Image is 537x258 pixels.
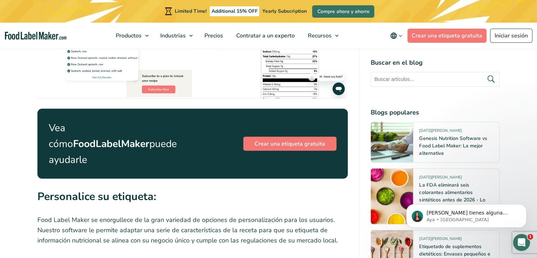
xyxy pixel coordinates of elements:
[234,32,296,40] span: Contratar a un experto
[407,29,487,43] a: Crear una etiqueta gratuita
[312,5,374,18] a: Compre ahora y ahorre
[419,135,487,156] a: Genesis Nutrition Software vs Food Label Maker: La mejor alternativa
[419,128,461,136] span: [DATE][PERSON_NAME]
[109,23,152,49] a: Productos
[513,234,530,251] iframe: Intercom live chat
[158,32,186,40] span: Industrias
[371,58,500,68] h4: Buscar en el blog
[371,108,500,117] h4: Blogs populares
[114,32,142,40] span: Productos
[243,136,336,151] a: Crear una etiqueta gratuita
[306,32,332,40] span: Recursos
[371,72,500,87] input: Buscar artículos...
[302,23,342,49] a: Recursos
[202,32,224,40] span: Precios
[490,29,532,43] a: Iniciar sesión
[37,189,156,204] strong: Personalice su etiqueta:
[73,137,149,150] strong: FoodLabelMaker
[37,215,348,245] p: Food Label Maker se enorgullece de la gran variedad de opciones de personalización para los usuar...
[230,23,300,49] a: Contratar a un experto
[419,236,461,244] span: [DATE][PERSON_NAME]
[419,181,489,218] a: La FDA eliminará seis colorantes alimentarios sintéticos antes de 2026 - Lo que las empresas alim...
[210,6,259,16] span: Additional 15% OFF
[198,23,228,49] a: Precios
[419,174,461,182] span: [DATE][PERSON_NAME]
[262,8,306,14] span: Yearly Subscription
[527,234,533,240] span: 1
[154,23,196,49] a: Industrias
[396,189,537,239] iframe: Intercom notifications mensaje
[175,8,207,14] span: Limited Time!
[49,120,177,167] p: Vea cómo puede ayudarle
